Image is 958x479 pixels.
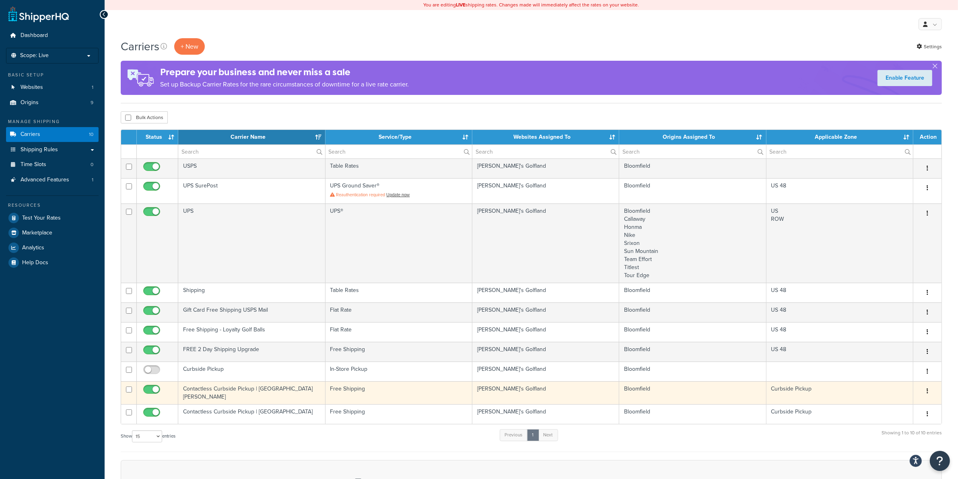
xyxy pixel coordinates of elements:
[21,32,48,39] span: Dashboard
[619,342,766,362] td: Bloomfield
[619,302,766,322] td: Bloomfield
[6,142,99,157] a: Shipping Rules
[121,111,168,123] button: Bulk Actions
[6,80,99,95] a: Websites 1
[326,322,472,342] td: Flat Rate
[6,173,99,187] li: Advanced Features
[619,178,766,204] td: Bloomfield
[472,158,619,178] td: [PERSON_NAME]'s Golfland
[472,322,619,342] td: [PERSON_NAME]'s Golfland
[472,130,619,144] th: Websites Assigned To: activate to sort column ascending
[472,145,619,158] input: Search
[766,204,913,283] td: US ROW
[326,362,472,381] td: In-Store Pickup
[472,381,619,404] td: [PERSON_NAME]'s Golfland
[619,381,766,404] td: Bloomfield
[22,215,61,222] span: Test Your Rates
[882,428,942,446] div: Showing 1 to 10 of 10 entries
[766,342,913,362] td: US 48
[92,177,93,183] span: 1
[917,41,942,52] a: Settings
[326,283,472,302] td: Table Rates
[6,202,99,209] div: Resources
[387,191,410,198] a: Update now
[456,1,466,8] b: LIVE
[6,127,99,142] a: Carriers 10
[6,173,99,187] a: Advanced Features 1
[619,283,766,302] td: Bloomfield
[178,362,325,381] td: Curbside Pickup
[766,381,913,404] td: Curbside Pickup
[178,130,325,144] th: Carrier Name: activate to sort column ascending
[22,245,44,251] span: Analytics
[174,38,205,55] button: + New
[22,230,52,236] span: Marketplace
[326,158,472,178] td: Table Rates
[472,204,619,283] td: [PERSON_NAME]'s Golfland
[619,130,766,144] th: Origins Assigned To: activate to sort column ascending
[121,39,159,54] h1: Carriers
[527,429,539,441] a: 1
[178,158,325,178] td: USPS
[21,146,58,153] span: Shipping Rules
[20,52,49,59] span: Scope: Live
[619,145,766,158] input: Search
[766,178,913,204] td: US 48
[91,161,93,168] span: 0
[178,283,325,302] td: Shipping
[178,302,325,322] td: Gift Card Free Shipping USPS Mail
[89,131,93,138] span: 10
[22,259,48,266] span: Help Docs
[160,66,409,79] h4: Prepare your business and never miss a sale
[21,177,69,183] span: Advanced Features
[6,211,99,225] li: Test Your Rates
[766,322,913,342] td: US 48
[6,95,99,110] a: Origins 9
[160,79,409,90] p: Set up Backup Carrier Rates for the rare circumstances of downtime for a live rate carrier.
[178,145,325,158] input: Search
[6,95,99,110] li: Origins
[930,451,950,471] button: Open Resource Center
[21,161,46,168] span: Time Slots
[619,322,766,342] td: Bloomfield
[6,226,99,240] li: Marketplace
[6,127,99,142] li: Carriers
[21,131,40,138] span: Carriers
[326,404,472,424] td: Free Shipping
[178,404,325,424] td: Contactless Curbside Pickup | [GEOGRAPHIC_DATA]
[6,157,99,172] li: Time Slots
[619,404,766,424] td: Bloomfield
[8,6,69,22] a: ShipperHQ Home
[178,381,325,404] td: Contactless Curbside Pickup | [GEOGRAPHIC_DATA][PERSON_NAME]
[619,204,766,283] td: Bloomfield Callaway Honma Nike Srixon Sun Mountain Team Effort Titlest Tour Edge
[326,302,472,322] td: Flat Rate
[766,302,913,322] td: US 48
[178,178,325,204] td: UPS SurePost
[878,70,932,86] a: Enable Feature
[326,130,472,144] th: Service/Type: activate to sort column ascending
[178,342,325,362] td: FREE 2 Day Shipping Upgrade
[472,342,619,362] td: [PERSON_NAME]'s Golfland
[619,362,766,381] td: Bloomfield
[6,28,99,43] a: Dashboard
[6,80,99,95] li: Websites
[766,130,913,144] th: Applicable Zone: activate to sort column ascending
[121,61,160,95] img: ad-rules-rateshop-fe6ec290ccb7230408bd80ed9643f0289d75e0ffd9eb532fc0e269fcd187b520.png
[326,145,472,158] input: Search
[91,99,93,106] span: 9
[6,241,99,255] li: Analytics
[619,158,766,178] td: Bloomfield
[178,204,325,283] td: UPS
[326,178,472,204] td: UPS Ground Saver®
[500,429,528,441] a: Previous
[21,99,39,106] span: Origins
[326,381,472,404] td: Free Shipping
[6,255,99,270] a: Help Docs
[178,322,325,342] td: Free Shipping - Loyalty Golf Balls
[472,283,619,302] td: [PERSON_NAME]'s Golfland
[472,302,619,322] td: [PERSON_NAME]'s Golfland
[538,429,558,441] a: Next
[326,204,472,283] td: UPS®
